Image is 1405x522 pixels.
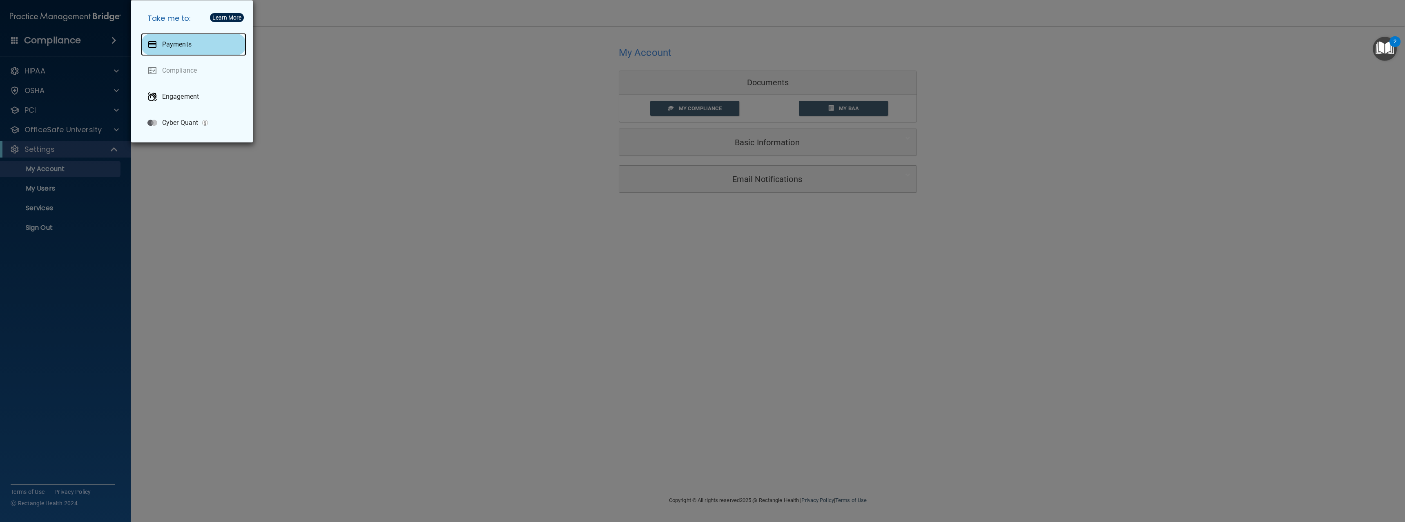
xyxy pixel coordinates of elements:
[1373,37,1397,61] button: Open Resource Center, 2 new notifications
[1264,464,1395,497] iframe: Drift Widget Chat Controller
[210,13,244,22] button: Learn More
[141,85,246,108] a: Engagement
[141,33,246,56] a: Payments
[162,93,199,101] p: Engagement
[141,7,246,30] h5: Take me to:
[1394,42,1396,52] div: 2
[141,59,246,82] a: Compliance
[141,111,246,134] a: Cyber Quant
[212,15,241,20] div: Learn More
[162,40,192,49] p: Payments
[162,119,198,127] p: Cyber Quant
